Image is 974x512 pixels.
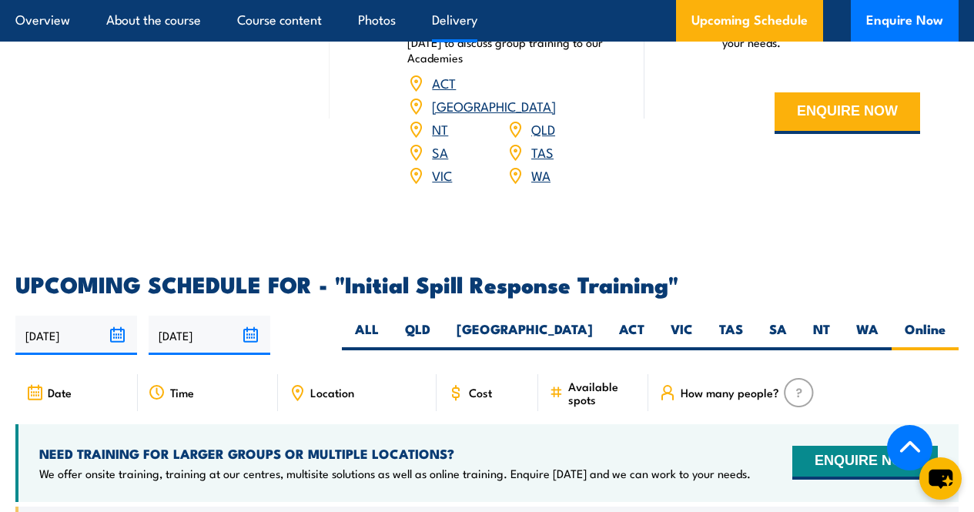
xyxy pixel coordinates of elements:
a: QLD [531,119,555,138]
h2: UPCOMING SCHEDULE FOR - "Initial Spill Response Training" [15,273,959,293]
p: Book your training now or enquire [DATE] to discuss group training to our Academies [407,19,605,65]
label: ALL [342,320,392,350]
button: ENQUIRE NOW [792,446,938,480]
a: NT [432,119,448,138]
label: Online [892,320,959,350]
input: To date [149,316,270,355]
span: Cost [469,386,492,399]
span: Date [48,386,72,399]
input: From date [15,316,137,355]
button: chat-button [919,457,962,500]
label: ACT [606,320,658,350]
label: SA [756,320,800,350]
a: [GEOGRAPHIC_DATA] [432,96,556,115]
label: NT [800,320,843,350]
a: VIC [432,166,452,184]
span: Time [170,386,194,399]
span: How many people? [681,386,779,399]
h4: NEED TRAINING FOR LARGER GROUPS OR MULTIPLE LOCATIONS? [39,445,751,462]
a: WA [531,166,551,184]
label: VIC [658,320,706,350]
label: WA [843,320,892,350]
button: ENQUIRE NOW [775,92,920,134]
label: QLD [392,320,443,350]
a: SA [432,142,448,161]
p: We offer onsite training, training at our centres, multisite solutions as well as online training... [39,466,751,481]
a: ACT [432,73,456,92]
span: Location [310,386,354,399]
a: TAS [531,142,554,161]
span: Available spots [568,380,638,406]
label: [GEOGRAPHIC_DATA] [443,320,606,350]
label: TAS [706,320,756,350]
